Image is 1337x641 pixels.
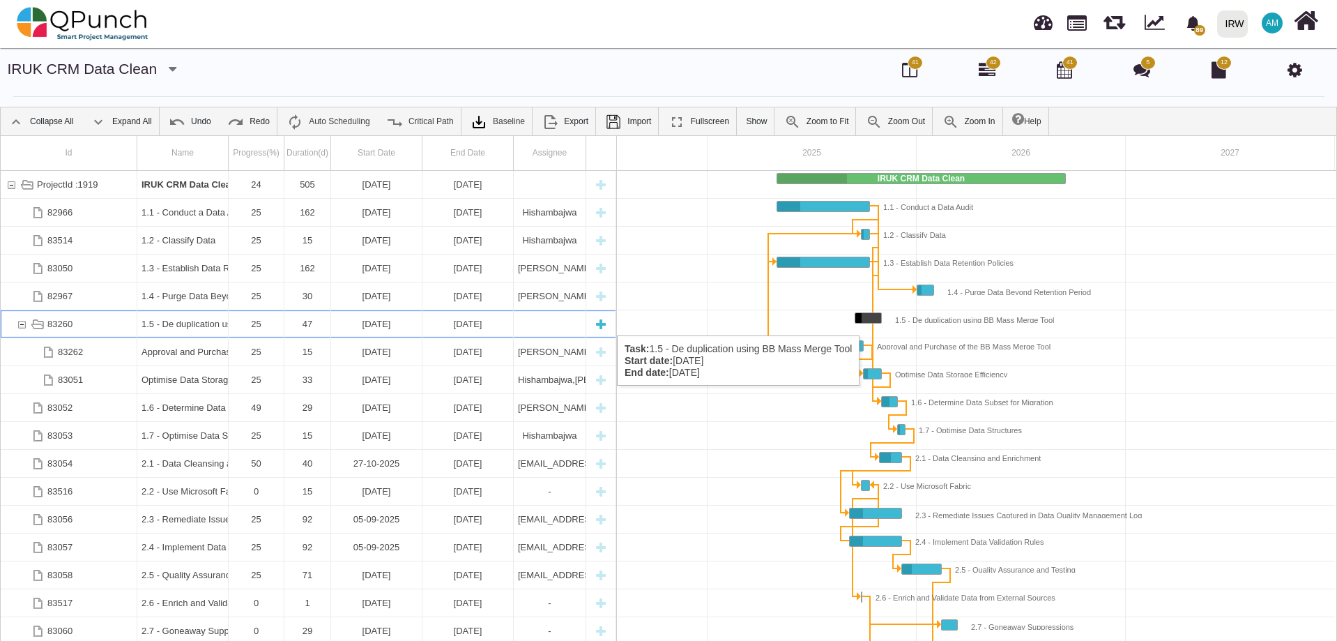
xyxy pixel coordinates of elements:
div: New task [590,506,611,533]
div: Task: 2.1 - Data Cleansing and Enrichment Start date: 27-10-2025 End date: 05-12-2025 [879,452,902,463]
div: 505 [289,171,326,198]
div: Task: 1.5 - De duplication using BB Mass Merge Tool Start date: 15-09-2025 End date: 31-10-2025 [1,310,616,338]
span: Asad Malik [1262,13,1283,33]
div: Tayyib Choudhury,Hishambajwa, [514,394,586,421]
div: 1.4 - Purge Data Beyond Retention Period [137,282,229,310]
a: Collapse All [1,107,81,135]
img: ic_zoom_in.48fceee.png [942,114,959,130]
div: 1.5 - De duplication using BB Mass Merge Tool [DATE] [DATE] [617,335,859,386]
div: 83262 [58,338,83,365]
div: 83051 [58,366,83,393]
div: 26-09-2025 [331,227,422,254]
div: 05-12-2025 [422,534,514,561]
div: 25 [233,310,280,338]
div: 162 [284,255,331,282]
i: Calendar [1057,61,1072,78]
div: Task: 2.6 - Enrich and Validate Data from External Sources Start date: 26-09-2025 End date: 26-09... [1,589,616,617]
div: 15 [284,478,331,505]
div: Task: IRUK CRM Data Clean Start date: 02-05-2025 End date: 18-09-2026 [1,171,616,199]
div: New task [590,338,611,365]
a: Show [739,107,774,135]
div: Task: 1.6 - Determine Data Subset for Migration Start date: 31-10-2025 End date: 28-11-2025 [1,394,616,422]
div: 83052 [1,394,137,421]
div: New task [590,255,611,282]
div: 47 [284,310,331,338]
div: New task [590,310,611,338]
div: 05-09-2025 [331,506,422,533]
div: Task: Approval and Purchase of the BB Mass Merge Tool Start date: 15-09-2025 End date: 29-09-2025 [855,340,864,352]
div: 25 [233,227,280,254]
div: End Date [422,136,514,170]
div: 2.2 - Use Microsoft Fabric [137,478,229,505]
b: Start date: [625,355,673,366]
div: 28-11-2025 [422,394,514,421]
div: - [514,478,586,505]
div: New task [590,199,611,226]
div: [PERSON_NAME] [518,338,581,365]
div: New task [590,589,611,617]
a: 42 [979,67,995,78]
span: Dashboard [1034,8,1053,29]
div: 2027 [1126,136,1335,170]
div: 25 [229,366,284,393]
div: 1.1 - Conduct a Data Audit [869,200,973,210]
div: 83260 [47,310,72,338]
div: IRUK CRM Data Clean [137,171,229,198]
div: 15 [284,338,331,365]
span: AM [1266,19,1278,27]
div: 83514 [1,227,137,254]
a: Zoom Out [859,107,932,135]
div: Dynamic Report [1138,1,1177,47]
div: 26-09-2025 [331,589,422,617]
div: 162 [284,199,331,226]
div: New task [590,561,611,589]
div: Optimise Data Storage Efficiency [142,366,224,393]
div: 1.2 - Classify Data [137,227,229,254]
div: 30 [289,282,326,310]
i: Gantt [979,61,995,78]
div: New task [590,282,611,310]
div: 05-09-2025 [331,534,422,561]
div: 83052 [47,394,72,421]
div: Name [137,136,229,170]
div: Rubina Khan [514,338,586,365]
div: 2.5 - Quality Assurance and Testing [137,561,229,589]
div: 33 [284,366,331,393]
div: 25 [233,282,280,310]
div: 27-10-2025 [331,450,422,477]
span: Projects [1067,9,1087,31]
div: Task: 1.2 - Classify Data Start date: 26-09-2025 End date: 10-10-2025 [861,229,870,240]
div: 1 [284,589,331,617]
div: [DATE] [427,338,509,365]
div: 92 [284,506,331,533]
div: New task [590,227,611,254]
div: ProjectId :1919 [37,171,98,198]
div: Task: Optimise Data Storage Efficiency Start date: 29-09-2025 End date: 31-10-2025 [1,366,616,394]
div: 1.6 - Determine Data Subset for Migration [137,394,229,421]
a: AM [1253,1,1291,45]
div: 31-10-2025 [422,310,514,338]
i: Document Library [1212,61,1226,78]
div: ProjectId :1919 [1,171,137,198]
div: Approval and Purchase of the BB Mass Merge Tool [863,340,1050,349]
span: 12 [1221,58,1228,68]
div: 31-10-2025 [422,366,514,393]
div: [DATE] [427,366,509,393]
div: 83050 [47,255,72,282]
div: 25 [233,255,280,282]
div: 1.7 - Optimise Data Structures [137,422,229,449]
div: 15 [284,422,331,449]
div: Task: 2.6 - Enrich and Validate Data from External Sources Start date: 26-09-2025 End date: 26-09... [861,591,862,603]
div: IRW [1225,12,1244,36]
div: Task: 2.4 - Implement Data Validation Rules Start date: 05-09-2025 End date: 05-12-2025 [1,534,616,561]
div: 83051 [1,366,137,393]
div: Task: 1.1 - Conduct a Data Audit Start date: 02-05-2025 End date: 10-10-2025 [1,199,616,227]
div: 25 [229,506,284,533]
a: Critical Path [379,107,461,135]
div: 24 [233,171,280,198]
div: Task: 1.2 - Classify Data Start date: 26-09-2025 End date: 10-10-2025 [1,227,616,255]
div: 33 [289,366,326,393]
span: Releases [1103,7,1125,30]
div: Hishambajwa,Tayyib Choudhury, [514,366,586,393]
img: ic_expand_all_24.71e1805.png [90,114,107,130]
